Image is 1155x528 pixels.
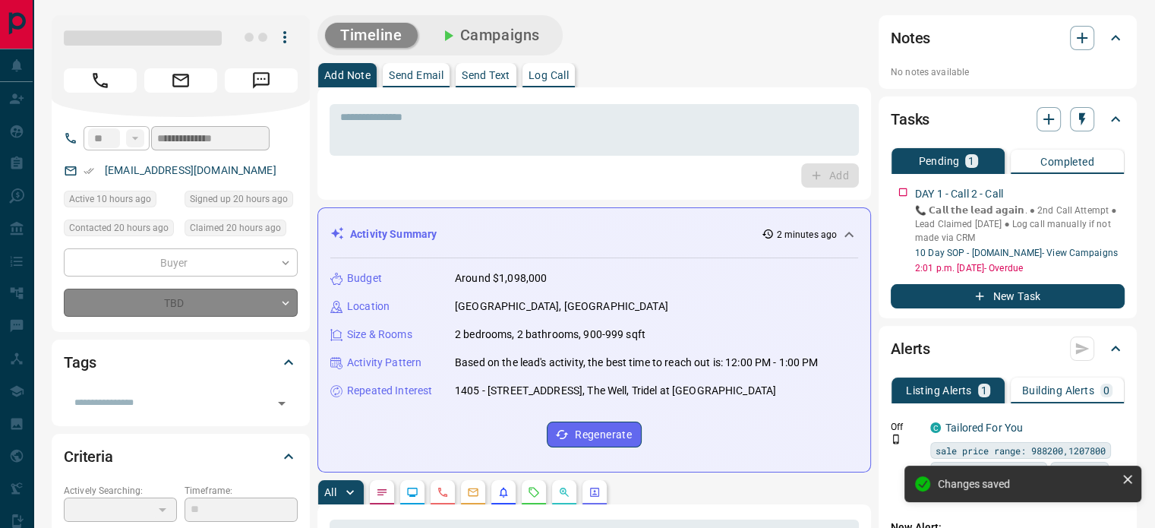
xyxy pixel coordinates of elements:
[981,385,987,396] p: 1
[529,70,569,81] p: Log Call
[69,191,151,207] span: Active 10 hours ago
[406,486,418,498] svg: Lead Browsing Activity
[547,422,642,447] button: Regenerate
[1103,385,1109,396] p: 0
[938,478,1116,490] div: Changes saved
[376,486,388,498] svg: Notes
[330,220,858,248] div: Activity Summary2 minutes ago
[347,383,432,399] p: Repeated Interest
[347,270,382,286] p: Budget
[915,261,1125,275] p: 2:01 p.m. [DATE] - Overdue
[64,350,96,375] h2: Tags
[891,434,901,444] svg: Push Notification Only
[64,220,177,241] div: Thu Aug 14 2025
[936,443,1106,458] span: sale price range: 988200,1207800
[389,70,443,81] p: Send Email
[84,166,94,176] svg: Email Verified
[891,420,921,434] p: Off
[915,186,1003,202] p: DAY 1 - Call 2 - Call
[64,68,137,93] span: Call
[64,191,177,212] div: Thu Aug 14 2025
[1022,385,1094,396] p: Building Alerts
[350,226,437,242] p: Activity Summary
[558,486,570,498] svg: Opportunities
[455,327,645,343] p: 2 bedrooms, 2 bathrooms, 900-999 sqft
[497,486,510,498] svg: Listing Alerts
[528,486,540,498] svg: Requests
[225,68,298,93] span: Message
[891,26,930,50] h2: Notes
[891,20,1125,56] div: Notes
[455,299,668,315] p: [GEOGRAPHIC_DATA], [GEOGRAPHIC_DATA]
[462,70,510,81] p: Send Text
[347,299,390,315] p: Location
[185,220,298,241] div: Thu Aug 14 2025
[324,487,336,498] p: All
[271,393,292,414] button: Open
[906,385,972,396] p: Listing Alerts
[347,327,412,343] p: Size & Rooms
[64,289,298,317] div: TBD
[891,101,1125,138] div: Tasks
[69,220,169,236] span: Contacted 20 hours ago
[424,23,555,48] button: Campaigns
[968,156,974,166] p: 1
[190,191,288,207] span: Signed up 20 hours ago
[891,337,930,361] h2: Alerts
[589,486,601,498] svg: Agent Actions
[915,204,1125,245] p: 📞 𝗖𝗮𝗹𝗹 𝘁𝗵𝗲 𝗹𝗲𝗮𝗱 𝗮𝗴𝗮𝗶𝗻. ● 2nd Call Attempt ● Lead Claimed [DATE] ‎● Log call manually if not made ...
[918,156,959,166] p: Pending
[455,383,776,399] p: 1405 - [STREET_ADDRESS], The Well, Tridel at [GEOGRAPHIC_DATA]
[891,284,1125,308] button: New Task
[915,248,1118,258] a: 10 Day SOP - [DOMAIN_NAME]- View Campaigns
[930,422,941,433] div: condos.ca
[945,422,1023,434] a: Tailored For You
[891,65,1125,79] p: No notes available
[144,68,217,93] span: Email
[185,484,298,498] p: Timeframe:
[64,438,298,475] div: Criteria
[455,270,547,286] p: Around $1,098,000
[347,355,421,371] p: Activity Pattern
[437,486,449,498] svg: Calls
[467,486,479,498] svg: Emails
[185,191,298,212] div: Thu Aug 14 2025
[64,344,298,381] div: Tags
[891,107,929,131] h2: Tasks
[777,228,837,242] p: 2 minutes ago
[325,23,418,48] button: Timeline
[1040,157,1094,167] p: Completed
[64,484,177,498] p: Actively Searching:
[64,248,298,277] div: Buyer
[64,444,113,469] h2: Criteria
[455,355,818,371] p: Based on the lead's activity, the best time to reach out is: 12:00 PM - 1:00 PM
[105,164,276,176] a: [EMAIL_ADDRESS][DOMAIN_NAME]
[891,330,1125,367] div: Alerts
[324,70,371,81] p: Add Note
[190,220,281,236] span: Claimed 20 hours ago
